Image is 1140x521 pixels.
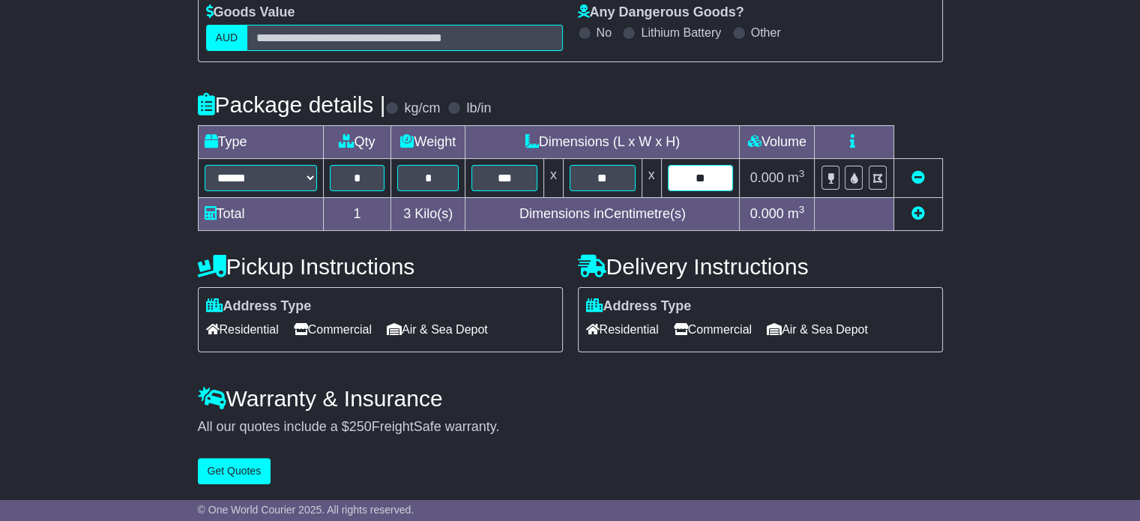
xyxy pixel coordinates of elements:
td: Volume [740,125,815,158]
td: 1 [323,197,391,230]
span: 3 [403,206,411,221]
label: kg/cm [404,100,440,117]
h4: Delivery Instructions [578,254,943,279]
div: All our quotes include a $ FreightSafe warranty. [198,419,943,436]
span: 0.000 [750,206,784,221]
label: Address Type [206,298,312,315]
td: Dimensions (L x W x H) [465,125,740,158]
td: Dimensions in Centimetre(s) [465,197,740,230]
label: Lithium Battery [641,25,721,40]
span: Residential [206,318,279,341]
a: Add new item [911,206,925,221]
span: m [788,206,805,221]
td: Kilo(s) [391,197,465,230]
label: Address Type [586,298,692,315]
label: Goods Value [206,4,295,21]
label: lb/in [466,100,491,117]
span: Commercial [294,318,372,341]
label: Other [751,25,781,40]
td: x [642,158,661,197]
td: Type [198,125,323,158]
span: Commercial [674,318,752,341]
td: Total [198,197,323,230]
span: © One World Courier 2025. All rights reserved. [198,504,414,516]
span: 250 [349,419,372,434]
h4: Pickup Instructions [198,254,563,279]
td: Qty [323,125,391,158]
sup: 3 [799,168,805,179]
span: m [788,170,805,185]
td: x [543,158,563,197]
h4: Warranty & Insurance [198,386,943,411]
span: 0.000 [750,170,784,185]
label: Any Dangerous Goods? [578,4,744,21]
label: No [597,25,612,40]
span: Air & Sea Depot [387,318,488,341]
td: Weight [391,125,465,158]
span: Residential [586,318,659,341]
label: AUD [206,25,248,51]
sup: 3 [799,204,805,215]
button: Get Quotes [198,458,271,484]
a: Remove this item [911,170,925,185]
h4: Package details | [198,92,386,117]
span: Air & Sea Depot [767,318,868,341]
